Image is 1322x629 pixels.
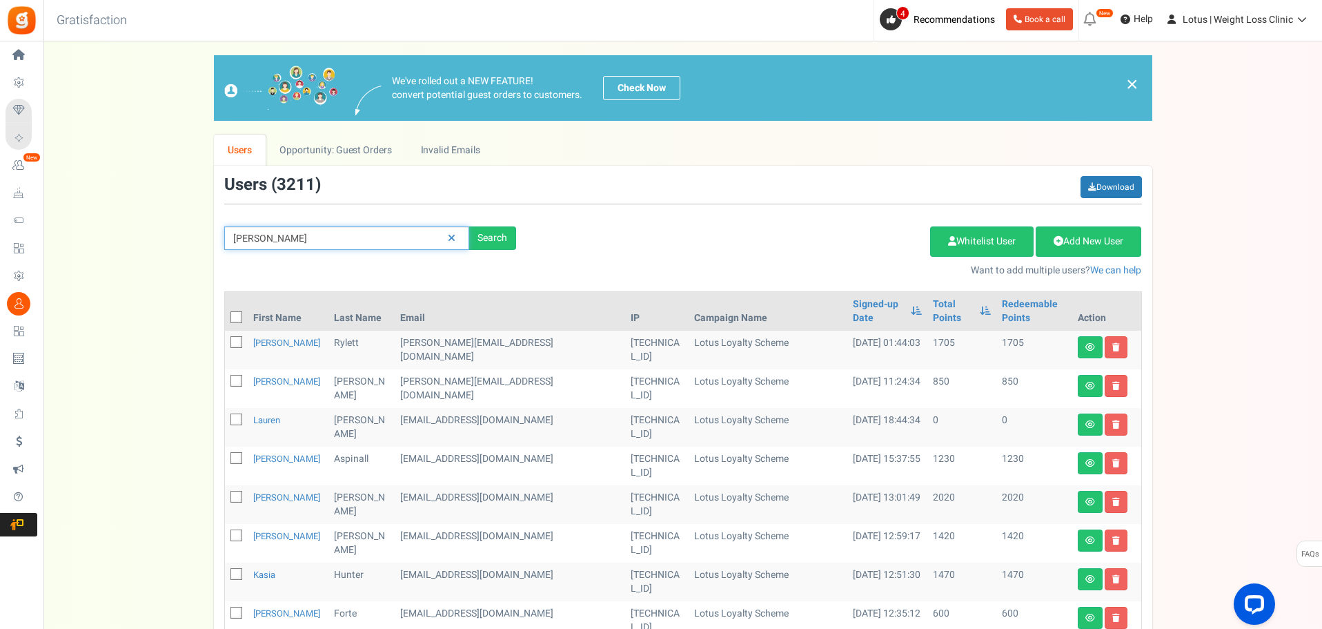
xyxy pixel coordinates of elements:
th: Email [395,292,625,331]
th: IP [625,292,689,331]
a: × [1126,76,1138,93]
i: Delete user [1112,536,1120,545]
a: Opportunity: Guest Orders [266,135,406,166]
a: Signed-up Date [853,298,904,325]
i: View details [1085,420,1095,429]
i: Delete user [1112,420,1120,429]
th: Last Name [328,292,395,331]
th: First Name [248,292,328,331]
p: We've rolled out a NEW FEATURE! convert potential guest orders to customers. [392,75,582,102]
span: 3211 [277,173,315,197]
h3: Users ( ) [224,176,321,194]
a: Help [1115,8,1158,30]
td: Rylett [328,331,395,369]
a: New [6,154,37,177]
td: [PERSON_NAME] [328,485,395,524]
span: Help [1130,12,1153,26]
i: Delete user [1112,614,1120,622]
td: [DATE] 13:01:49 [847,485,927,524]
td: [DATE] 01:44:03 [847,331,927,369]
th: Campaign Name [689,292,847,331]
td: [DATE] 15:37:55 [847,447,927,485]
a: [PERSON_NAME] [253,491,320,504]
i: View details [1085,536,1095,545]
img: Gratisfaction [6,5,37,36]
a: Check Now [603,76,680,100]
td: 2020 [927,485,996,524]
td: Hunter [328,563,395,601]
i: View details [1085,498,1095,506]
a: Lauren [253,414,280,427]
td: [TECHNICAL_ID] [625,563,689,601]
td: 850 [996,369,1072,408]
td: [DATE] 12:51:30 [847,563,927,601]
a: 4 Recommendations [880,8,1000,30]
a: We can help [1090,263,1141,278]
a: Add New User [1036,226,1141,257]
a: [PERSON_NAME] [253,530,320,543]
td: 1705 [996,331,1072,369]
span: FAQs [1301,541,1319,568]
td: Aspinall [328,447,395,485]
i: Delete user [1112,575,1120,583]
td: Lotus Loyalty Scheme [689,331,847,369]
a: Download [1081,176,1142,198]
div: Search [469,226,516,250]
span: Lotus | Weight Loss Clinic [1183,12,1293,27]
td: 1230 [927,447,996,485]
i: View details [1085,459,1095,467]
td: [TECHNICAL_ID] [625,524,689,563]
i: View details [1085,343,1095,351]
a: Invalid Emails [406,135,494,166]
a: [PERSON_NAME] [253,452,320,465]
td: [TECHNICAL_ID] [625,447,689,485]
i: Delete user [1112,343,1120,351]
td: [TECHNICAL_ID] [625,408,689,447]
i: View details [1085,614,1095,622]
td: Lotus Loyalty Scheme [689,563,847,601]
td: 0 [927,408,996,447]
input: Search by email or name [224,226,469,250]
span: 4 [896,6,909,20]
td: 1705 [927,331,996,369]
a: [PERSON_NAME] [253,336,320,349]
a: [PERSON_NAME] [253,607,320,620]
i: Delete user [1112,382,1120,390]
td: 2020 [996,485,1072,524]
td: [DATE] 12:59:17 [847,524,927,563]
td: 0 [996,408,1072,447]
td: Lotus Loyalty Scheme [689,369,847,408]
td: customer [395,563,625,601]
span: Recommendations [914,12,995,27]
td: [TECHNICAL_ID] [625,485,689,524]
p: Want to add multiple users? [537,264,1142,278]
a: Book a call [1006,8,1073,30]
td: 1420 [996,524,1072,563]
td: 1470 [927,563,996,601]
a: Whitelist User [930,226,1034,257]
td: [DATE] 11:24:34 [847,369,927,408]
td: [TECHNICAL_ID] [625,369,689,408]
td: [PERSON_NAME] [328,524,395,563]
td: customer [395,447,625,485]
i: Delete user [1112,459,1120,467]
td: [DATE] 18:44:34 [847,408,927,447]
a: Users [214,135,266,166]
em: New [1096,8,1114,18]
td: subscriber,slicewp_affiliate [395,408,625,447]
td: customer [395,524,625,563]
td: customer [395,485,625,524]
td: [TECHNICAL_ID] [625,331,689,369]
td: [PERSON_NAME][EMAIL_ADDRESS][DOMAIN_NAME] [395,331,625,369]
i: Delete user [1112,498,1120,506]
td: 1420 [927,524,996,563]
a: Kasia [253,568,275,581]
img: images [224,66,338,110]
em: New [23,153,41,162]
i: View details [1085,382,1095,390]
td: Lotus Loyalty Scheme [689,485,847,524]
td: 1470 [996,563,1072,601]
h3: Gratisfaction [41,7,142,35]
i: View details [1085,575,1095,583]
